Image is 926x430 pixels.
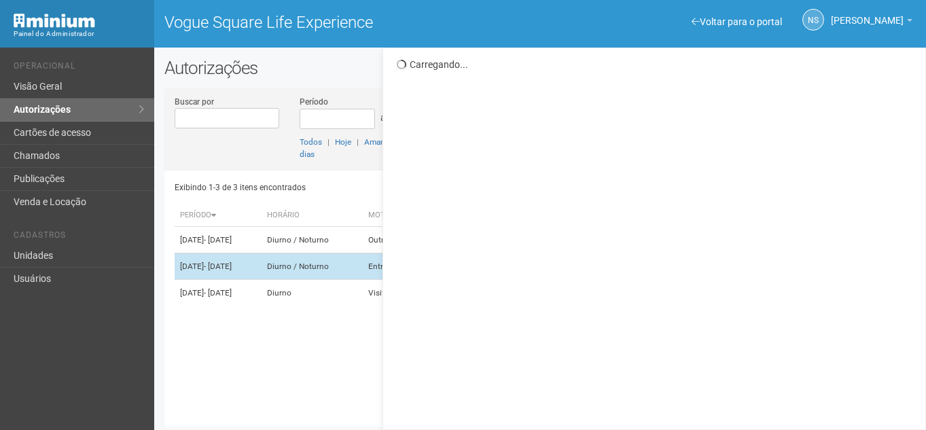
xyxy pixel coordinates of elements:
[363,280,419,306] td: Visita
[14,28,144,40] div: Painel do Administrador
[300,137,322,147] a: Todos
[204,262,232,271] span: - [DATE]
[692,16,782,27] a: Voltar para o portal
[175,253,262,280] td: [DATE]
[14,230,144,245] li: Cadastros
[204,288,232,298] span: - [DATE]
[175,96,214,108] label: Buscar por
[335,137,351,147] a: Hoje
[831,17,912,28] a: [PERSON_NAME]
[357,137,359,147] span: |
[175,227,262,253] td: [DATE]
[363,204,419,227] th: Motivo
[164,14,530,31] h1: Vogue Square Life Experience
[175,177,537,198] div: Exibindo 1-3 de 3 itens encontrados
[363,227,419,253] td: Outros
[831,2,904,26] span: Nicolle Silva
[262,280,363,306] td: Diurno
[14,61,144,75] li: Operacional
[802,9,824,31] a: NS
[164,58,916,78] h2: Autorizações
[380,112,386,123] span: a
[262,204,363,227] th: Horário
[175,204,262,227] th: Período
[262,227,363,253] td: Diurno / Noturno
[300,96,328,108] label: Período
[204,235,232,245] span: - [DATE]
[364,137,394,147] a: Amanhã
[262,253,363,280] td: Diurno / Noturno
[175,280,262,306] td: [DATE]
[363,253,419,280] td: Entrega
[397,58,915,71] div: Carregando...
[327,137,330,147] span: |
[14,14,95,28] img: Minium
